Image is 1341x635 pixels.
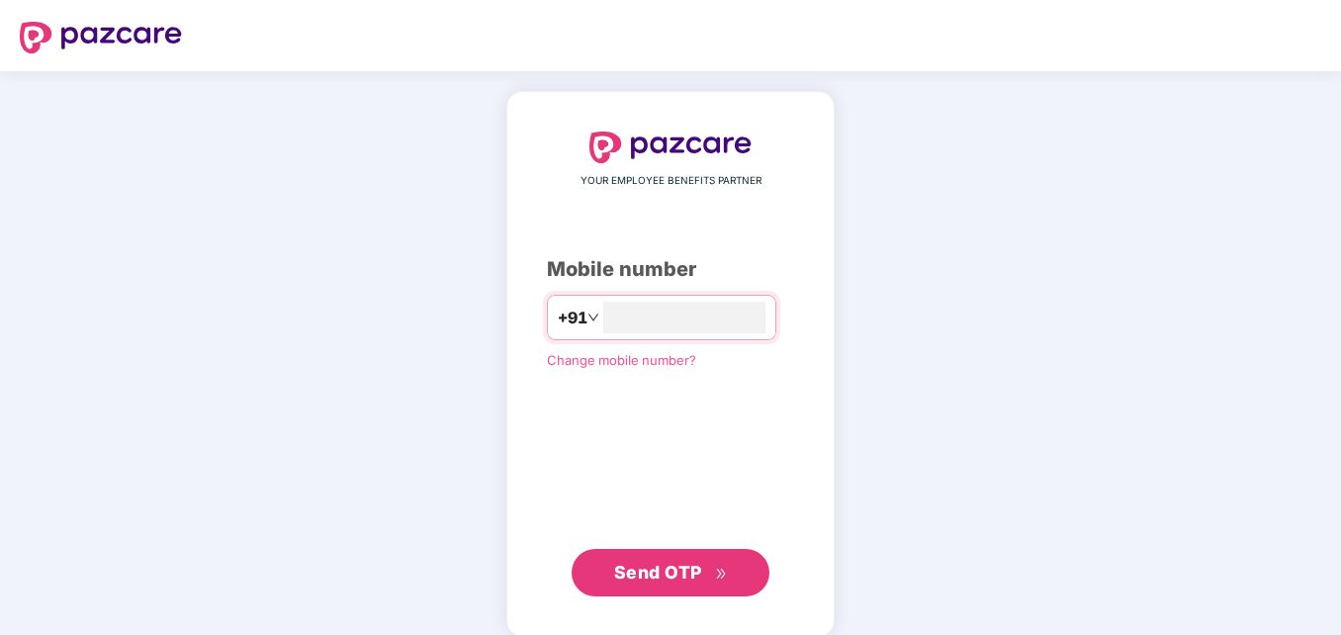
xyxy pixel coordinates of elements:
[547,254,794,285] div: Mobile number
[614,562,702,583] span: Send OTP
[558,306,587,330] span: +91
[547,352,696,368] a: Change mobile number?
[587,312,599,323] span: down
[572,549,769,596] button: Send OTPdouble-right
[581,173,761,189] span: YOUR EMPLOYEE BENEFITS PARTNER
[715,568,728,581] span: double-right
[589,132,752,163] img: logo
[20,22,182,53] img: logo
